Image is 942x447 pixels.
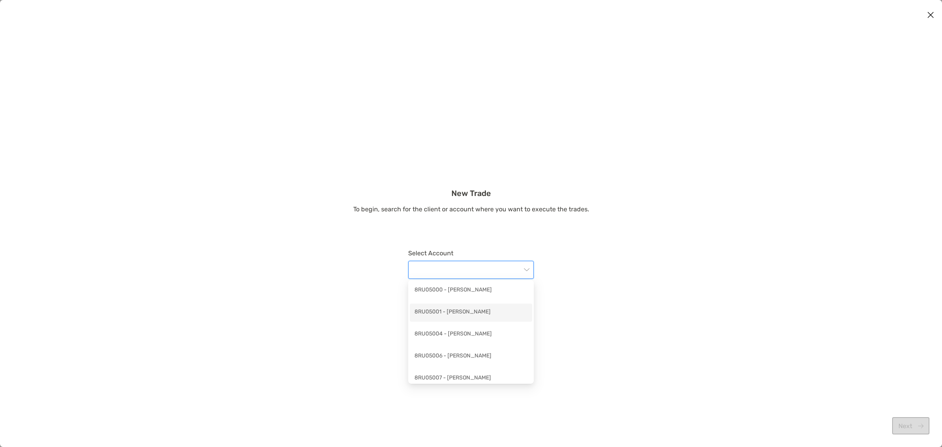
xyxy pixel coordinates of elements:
[410,348,532,366] div: 8RU05006 - Evan Baynes
[410,370,532,388] div: 8RU05007 - Evan Baynes
[410,304,532,322] div: 8RU05001 - Carlos Moroz
[410,282,532,300] div: 8RU05000 - Carlos Moroz
[353,204,589,214] p: To begin, search for the client or account where you want to execute the trades.
[414,330,528,339] div: 8RU05004 - [PERSON_NAME]
[353,189,589,198] h3: New Trade
[414,286,528,295] div: 8RU05000 - [PERSON_NAME]
[410,326,532,344] div: 8RU05004 - Evan Baynes
[414,308,528,317] div: 8RU05001 - [PERSON_NAME]
[414,352,528,361] div: 8RU05006 - [PERSON_NAME]
[925,9,937,21] button: Close modal
[414,374,528,383] div: 8RU05007 - [PERSON_NAME]
[408,249,534,257] label: Select Account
